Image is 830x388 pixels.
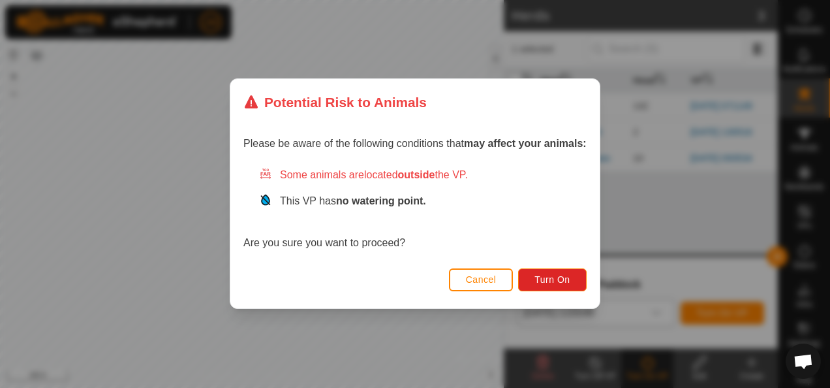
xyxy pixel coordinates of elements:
button: Cancel [449,268,514,291]
button: Turn On [519,268,587,291]
div: Some animals are [259,168,587,184]
span: located the VP. [364,170,468,181]
div: Are you sure you want to proceed? [243,168,587,251]
span: This VP has [280,196,426,207]
span: Please be aware of the following conditions that [243,138,587,150]
span: Turn On [535,275,570,285]
strong: outside [398,170,435,181]
strong: no watering point. [336,196,426,207]
strong: may affect your animals: [464,138,587,150]
div: Open chat [786,344,821,379]
span: Cancel [466,275,497,285]
div: Potential Risk to Animals [243,92,427,112]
